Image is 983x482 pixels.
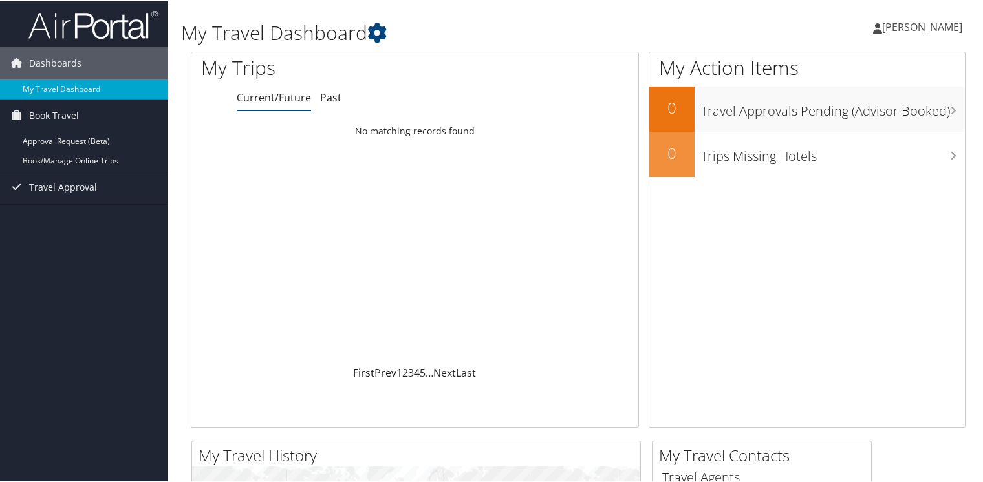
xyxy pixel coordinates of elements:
[353,364,374,379] a: First
[28,8,158,39] img: airportal-logo.png
[701,94,965,119] h3: Travel Approvals Pending (Advisor Booked)
[29,98,79,131] span: Book Travel
[374,364,396,379] a: Prev
[414,364,420,379] a: 4
[456,364,476,379] a: Last
[408,364,414,379] a: 3
[29,46,81,78] span: Dashboards
[181,18,711,45] h1: My Travel Dashboard
[433,364,456,379] a: Next
[873,6,975,45] a: [PERSON_NAME]
[426,364,433,379] span: …
[701,140,965,164] h3: Trips Missing Hotels
[320,89,341,103] a: Past
[201,53,442,80] h1: My Trips
[649,141,695,163] h2: 0
[882,19,962,33] span: [PERSON_NAME]
[29,170,97,202] span: Travel Approval
[649,96,695,118] h2: 0
[199,443,640,465] h2: My Travel History
[649,131,965,176] a: 0Trips Missing Hotels
[237,89,311,103] a: Current/Future
[191,118,638,141] td: No matching records found
[659,443,871,465] h2: My Travel Contacts
[649,85,965,131] a: 0Travel Approvals Pending (Advisor Booked)
[396,364,402,379] a: 1
[420,364,426,379] a: 5
[402,364,408,379] a: 2
[649,53,965,80] h1: My Action Items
